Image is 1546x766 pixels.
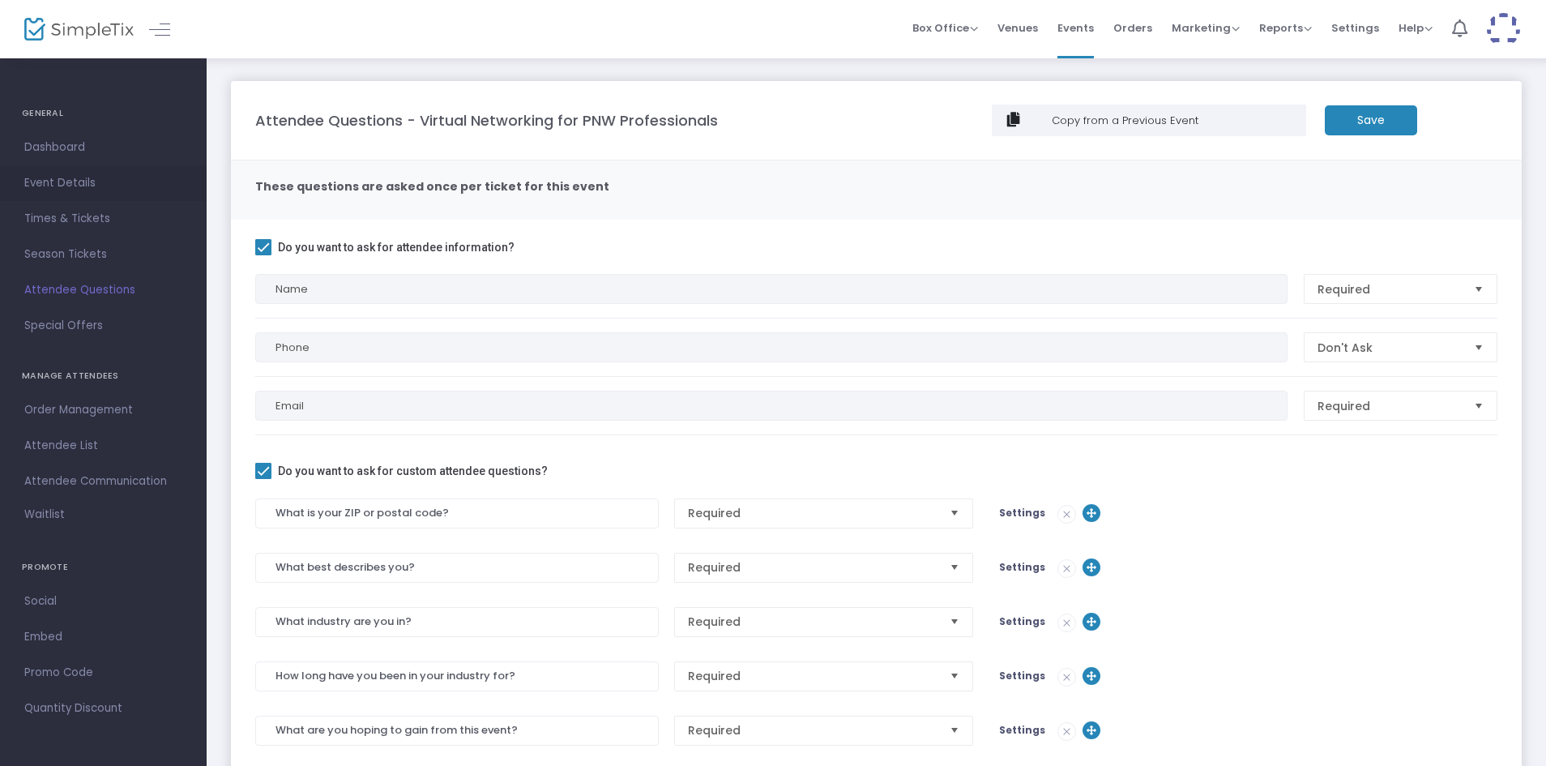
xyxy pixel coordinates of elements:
[943,499,966,528] button: Select
[999,723,1045,737] span: Settings
[997,7,1038,49] span: Venues
[255,661,659,691] input: What would you like to ask?
[22,360,185,392] h4: MANAGE ATTENDEES
[24,435,182,456] span: Attendee List
[24,591,182,612] span: Social
[1058,560,1075,577] img: cross.png
[1083,667,1100,685] img: expandArrows.svg
[255,553,659,583] input: What would you like to ask?
[999,614,1045,628] span: Settings
[255,109,718,131] m-panel-title: Attendee Questions - Virtual Networking for PNW Professionals
[24,244,182,265] span: Season Tickets
[943,662,966,691] button: Select
[912,20,978,36] span: Box Office
[24,627,182,648] span: Embed
[24,173,182,194] span: Event Details
[1058,669,1075,686] img: cross.png
[943,717,966,745] button: Select
[24,698,182,719] span: Quantity Discount
[278,238,515,257] span: Do you want to ask for attendee information?
[1325,105,1417,135] m-button: Save
[255,607,659,637] input: What would you like to ask?
[1467,333,1490,362] button: Select
[1058,723,1075,740] img: cross.png
[1083,558,1100,576] img: expandArrows.svg
[943,554,966,582] button: Select
[1058,614,1075,631] img: cross.png
[1113,7,1152,49] span: Orders
[1467,392,1490,420] button: Select
[688,722,937,738] span: Required
[255,178,609,195] m-panel-subtitle: These questions are asked once per ticket for this event
[1467,275,1490,303] button: Select
[255,716,659,746] input: What would you like to ask?
[24,280,182,301] span: Attendee Questions
[688,668,937,684] span: Required
[1318,281,1461,297] span: Required
[1331,7,1379,49] span: Settings
[24,471,182,492] span: Attendee Communication
[1057,7,1094,49] span: Events
[24,137,182,158] span: Dashboard
[1083,613,1100,631] img: expandArrows.svg
[1318,340,1461,356] span: Don't Ask
[22,551,185,584] h4: PROMOTE
[688,559,937,576] span: Required
[22,97,185,130] h4: GENERAL
[24,315,182,336] span: Special Offers
[999,560,1045,574] span: Settings
[1318,398,1461,414] span: Required
[24,662,182,683] span: Promo Code
[24,400,182,421] span: Order Management
[688,614,937,630] span: Required
[1259,20,1312,36] span: Reports
[24,507,65,523] span: Waitlist
[278,461,548,481] span: Do you want to ask for custom attendee questions?
[1058,506,1075,523] img: cross.png
[1083,721,1100,739] img: expandArrows.svg
[255,499,659,528] input: What would you like to ask?
[1083,504,1100,522] img: expandArrows.svg
[999,506,1045,520] span: Settings
[688,505,937,521] span: Required
[943,608,966,636] button: Select
[24,208,182,229] span: Times & Tickets
[1049,113,1299,129] div: Copy from a Previous Event
[999,669,1045,683] span: Settings
[1172,20,1240,36] span: Marketing
[1399,20,1433,36] span: Help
